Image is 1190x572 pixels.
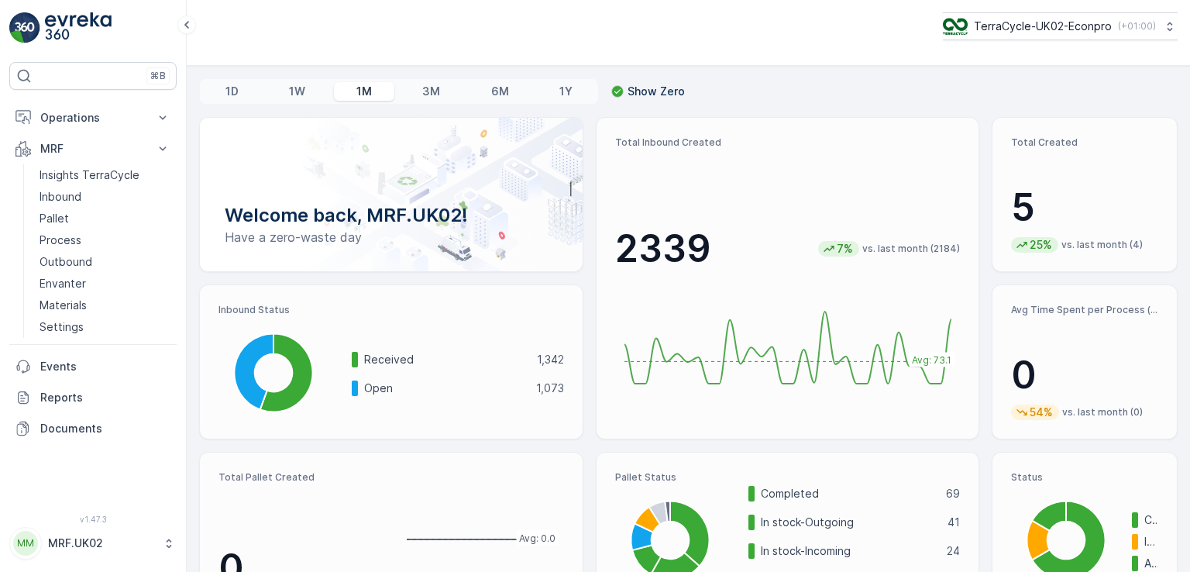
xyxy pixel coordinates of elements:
[40,189,81,205] p: Inbound
[761,486,937,501] p: Completed
[615,136,961,149] p: Total Inbound Created
[1062,406,1143,419] p: vs. last month (0)
[947,543,960,559] p: 24
[40,359,170,374] p: Events
[364,352,527,367] p: Received
[1011,136,1158,149] p: Total Created
[218,304,564,316] p: Inbound Status
[40,421,170,436] p: Documents
[9,102,177,133] button: Operations
[761,515,938,530] p: In stock-Outgoing
[1144,512,1158,528] p: Completed
[9,133,177,164] button: MRF
[40,141,146,157] p: MRF
[40,233,81,248] p: Process
[1028,405,1054,420] p: 54%
[33,295,177,316] a: Materials
[537,352,564,367] p: 1,342
[9,527,177,560] button: MMMRF.UK02
[33,186,177,208] a: Inbound
[48,536,155,551] p: MRF.UK02
[948,515,960,530] p: 41
[40,276,86,291] p: Envanter
[40,110,146,126] p: Operations
[974,19,1112,34] p: TerraCycle-UK02-Econpro
[761,543,937,559] p: In stock-Incoming
[615,471,961,484] p: Pallet Status
[33,208,177,229] a: Pallet
[946,486,960,501] p: 69
[9,382,177,413] a: Reports
[40,298,87,313] p: Materials
[1011,352,1158,398] p: 0
[1011,184,1158,231] p: 5
[1011,304,1158,316] p: Avg Time Spent per Process (hr)
[356,84,372,99] p: 1M
[1028,237,1054,253] p: 25%
[491,84,509,99] p: 6M
[559,84,573,99] p: 1Y
[9,12,40,43] img: logo
[9,515,177,524] span: v 1.47.3
[40,254,92,270] p: Outbound
[835,241,855,257] p: 7%
[615,226,711,272] p: 2339
[943,12,1178,40] button: TerraCycle-UK02-Econpro(+01:00)
[628,84,685,99] p: Show Zero
[13,531,38,556] div: MM
[33,316,177,338] a: Settings
[9,413,177,444] a: Documents
[225,203,558,228] p: Welcome back, MRF.UK02!
[1011,471,1158,484] p: Status
[33,164,177,186] a: Insights TerraCycle
[289,84,305,99] p: 1W
[45,12,112,43] img: logo_light-DOdMpM7g.png
[150,70,166,82] p: ⌘B
[422,84,440,99] p: 3M
[536,381,564,396] p: 1,073
[1144,534,1158,550] p: In progress
[33,229,177,251] a: Process
[1118,20,1156,33] p: ( +01:00 )
[364,381,526,396] p: Open
[9,351,177,382] a: Events
[33,273,177,295] a: Envanter
[218,471,385,484] p: Total Pallet Created
[943,18,968,35] img: terracycle_logo_wKaHoWT.png
[40,390,170,405] p: Reports
[40,319,84,335] p: Settings
[1144,556,1158,571] p: Approved
[1061,239,1143,251] p: vs. last month (4)
[225,228,558,246] p: Have a zero-waste day
[40,167,139,183] p: Insights TerraCycle
[862,243,960,255] p: vs. last month (2184)
[40,211,69,226] p: Pallet
[33,251,177,273] a: Outbound
[225,84,239,99] p: 1D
